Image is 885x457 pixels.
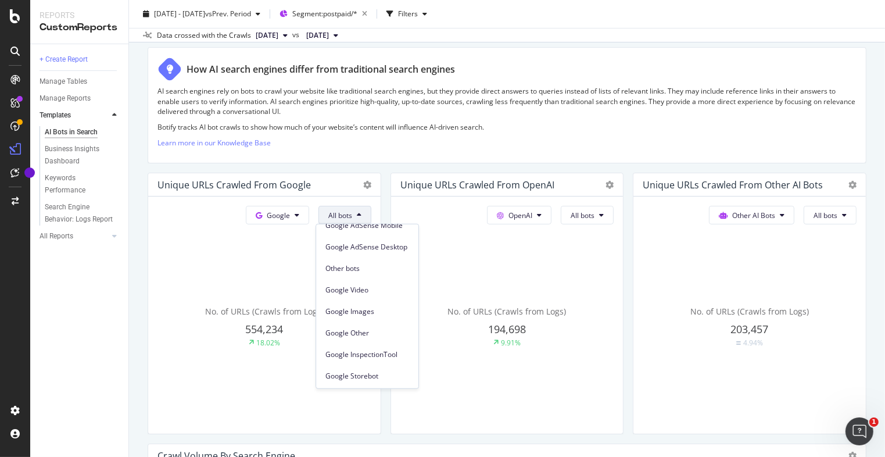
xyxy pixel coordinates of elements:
div: Manage Tables [40,76,87,88]
img: Equal [736,341,741,345]
span: Other AI Bots [732,210,775,220]
div: 4.94% [743,338,763,348]
span: Other bots [325,263,409,273]
span: All bots [814,210,837,220]
span: All bots [328,210,352,220]
div: Business Insights Dashboard [45,143,112,167]
span: OpenAI [508,210,532,220]
button: [DATE] - [DATE]vsPrev. Period [138,5,265,23]
div: Tooltip anchor [24,167,35,178]
button: OpenAI [487,206,551,224]
button: Segment:postpaid/* [275,5,372,23]
div: Search Engine Behavior: Logs Report [45,201,113,226]
a: All Reports [40,230,109,242]
div: Unique URLs Crawled from Other AI BotsOther AI BotsAll botsNo. of URLs (Crawls from Logs)203,457E... [633,173,866,434]
div: Keywords Performance [45,172,110,197]
span: vs Prev. Period [205,9,251,19]
button: Filters [382,5,432,23]
button: Other AI Bots [709,206,794,224]
div: Unique URLs Crawled from OpenAIOpenAIAll botsNo. of URLs (Crawls from Logs)194,6989.91% [390,173,624,434]
div: 9.91% [501,338,521,348]
div: Unique URLs Crawled from Other AI Bots [643,179,823,191]
div: Reports [40,9,119,21]
a: Templates [40,109,109,122]
p: Botify tracks AI bot crawls to show how much of your website’s content will influence AI-driven s... [157,122,857,132]
div: Templates [40,109,71,122]
span: vs [292,30,302,40]
div: How AI search engines differ from traditional search enginesAI search engines rely on bots to cra... [148,47,866,163]
div: 18.02% [256,338,280,348]
span: Google Other [325,327,409,338]
a: + Create Report [40,53,120,66]
span: 554,234 [245,322,283,336]
span: Google Storebot [325,370,409,381]
span: 2025 Jul. 4th [256,30,278,41]
span: All bots [571,210,594,220]
button: [DATE] [251,28,292,42]
span: Google [267,210,290,220]
span: 194,698 [488,322,526,336]
span: Google AdSense Desktop [325,241,409,252]
div: Filters [398,9,418,19]
div: How AI search engines differ from traditional search engines [187,63,455,76]
a: Search Engine Behavior: Logs Report [45,201,120,226]
a: Learn more in our Knowledge Base [157,138,271,148]
div: Data crossed with the Crawls [157,30,251,41]
button: [DATE] [302,28,343,42]
div: AI Bots in Search [45,126,98,138]
a: AI Bots in Search [45,126,120,138]
a: Manage Reports [40,92,120,105]
a: Business Insights Dashboard [45,143,120,167]
div: Unique URLs Crawled from GoogleGoogleAll botsNo. of URLs (Crawls from Logs)554,23418.02% [148,173,381,434]
span: Google Video [325,284,409,295]
div: CustomReports [40,21,119,34]
button: All bots [561,206,614,224]
span: 1 [869,417,879,427]
span: No. of URLs (Crawls from Logs) [690,306,809,317]
button: Google [246,206,309,224]
span: [DATE] - [DATE] [154,9,205,19]
button: All bots [804,206,857,224]
span: Google InspectionTool [325,349,409,359]
div: + Create Report [40,53,88,66]
button: All bots [318,206,371,224]
span: 203,457 [731,322,769,336]
p: AI search engines rely on bots to crawl your website like traditional search engines, but they pr... [157,86,857,116]
div: All Reports [40,230,73,242]
span: No. of URLs (Crawls from Logs) [205,306,324,317]
a: Manage Tables [40,76,120,88]
div: Unique URLs Crawled from Google [157,179,311,191]
div: Manage Reports [40,92,91,105]
span: No. of URLs (Crawls from Logs) [447,306,566,317]
span: Segment: postpaid/* [292,9,357,19]
a: Keywords Performance [45,172,120,197]
iframe: Intercom live chat [845,417,873,445]
span: Google Images [325,306,409,316]
span: Google AdSense Mobile [325,220,409,230]
div: Unique URLs Crawled from OpenAI [400,179,554,191]
span: 2025 May. 24th [306,30,329,41]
